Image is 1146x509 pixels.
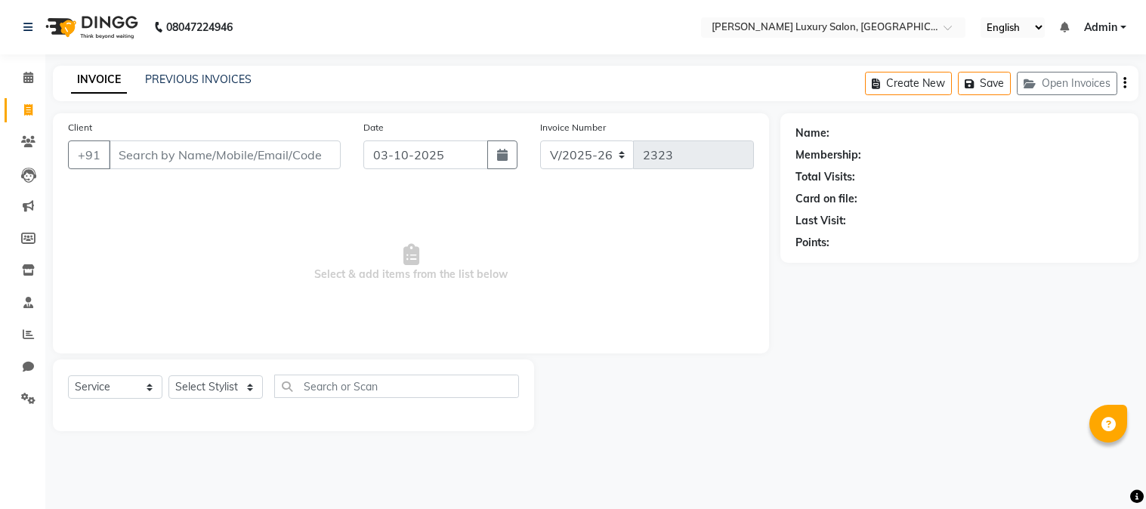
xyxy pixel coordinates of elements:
[166,6,233,48] b: 08047224946
[958,72,1011,95] button: Save
[145,72,252,86] a: PREVIOUS INVOICES
[274,375,519,398] input: Search or Scan
[1084,20,1117,35] span: Admin
[71,66,127,94] a: INVOICE
[109,140,341,169] input: Search by Name/Mobile/Email/Code
[540,121,606,134] label: Invoice Number
[795,169,855,185] div: Total Visits:
[363,121,384,134] label: Date
[795,191,857,207] div: Card on file:
[795,235,829,251] div: Points:
[1083,449,1131,494] iframe: chat widget
[795,125,829,141] div: Name:
[795,213,846,229] div: Last Visit:
[865,72,952,95] button: Create New
[68,121,92,134] label: Client
[1017,72,1117,95] button: Open Invoices
[795,147,861,163] div: Membership:
[68,187,754,338] span: Select & add items from the list below
[39,6,142,48] img: logo
[68,140,110,169] button: +91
